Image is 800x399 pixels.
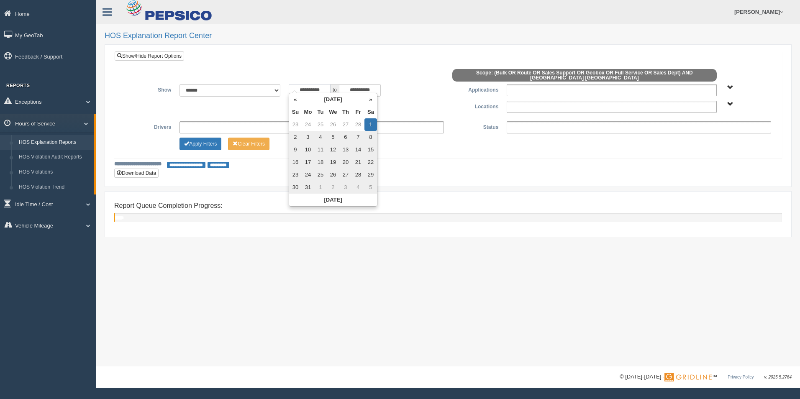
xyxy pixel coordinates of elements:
td: 6 [339,131,352,143]
td: 24 [302,118,314,131]
td: 25 [314,169,327,181]
td: 2 [327,181,339,194]
img: Gridline [664,373,712,381]
h4: Report Queue Completion Progress: [114,202,782,210]
h2: HOS Explanation Report Center [105,32,792,40]
th: Su [289,106,302,118]
td: 2 [289,131,302,143]
td: 31 [302,181,314,194]
button: Download Data [114,169,159,178]
th: Tu [314,106,327,118]
td: 1 [364,118,377,131]
a: HOS Explanation Reports [15,135,94,150]
td: 14 [352,143,364,156]
label: Status [448,121,503,131]
div: © [DATE]-[DATE] - ™ [620,373,792,381]
a: Privacy Policy [728,375,754,379]
td: 7 [352,131,364,143]
td: 13 [339,143,352,156]
th: Mo [302,106,314,118]
th: » [364,93,377,106]
button: Change Filter Options [179,138,221,150]
td: 17 [302,156,314,169]
td: 23 [289,169,302,181]
td: 22 [364,156,377,169]
td: 21 [352,156,364,169]
td: 8 [364,131,377,143]
td: 1 [314,181,327,194]
span: v. 2025.5.2764 [764,375,792,379]
td: 23 [289,118,302,131]
label: Locations [448,101,503,111]
td: 4 [314,131,327,143]
td: 9 [289,143,302,156]
label: Applications [448,84,503,94]
td: 28 [352,169,364,181]
td: 3 [339,181,352,194]
td: 5 [364,181,377,194]
td: 30 [289,181,302,194]
td: 3 [302,131,314,143]
span: to [331,84,339,97]
th: Th [339,106,352,118]
button: Change Filter Options [228,138,269,150]
td: 11 [314,143,327,156]
a: HOS Violations [15,165,94,180]
a: Show/Hide Report Options [115,51,184,61]
td: 26 [327,118,339,131]
th: « [289,93,302,106]
td: 16 [289,156,302,169]
th: We [327,106,339,118]
td: 18 [314,156,327,169]
td: 24 [302,169,314,181]
td: 25 [314,118,327,131]
th: [DATE] [289,194,377,206]
td: 12 [327,143,339,156]
th: Fr [352,106,364,118]
td: 20 [339,156,352,169]
td: 15 [364,143,377,156]
td: 4 [352,181,364,194]
a: HOS Violation Audit Reports [15,150,94,165]
label: Drivers [121,121,175,131]
td: 28 [352,118,364,131]
th: [DATE] [302,93,364,106]
td: 10 [302,143,314,156]
td: 19 [327,156,339,169]
span: Scope: (Bulk OR Route OR Sales Support OR Geobox OR Full Service OR Sales Dept) AND [GEOGRAPHIC_D... [452,69,717,82]
label: Show [121,84,175,94]
td: 27 [339,118,352,131]
th: Sa [364,106,377,118]
td: 29 [364,169,377,181]
a: HOS Violation Trend [15,180,94,195]
td: 5 [327,131,339,143]
td: 27 [339,169,352,181]
td: 26 [327,169,339,181]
